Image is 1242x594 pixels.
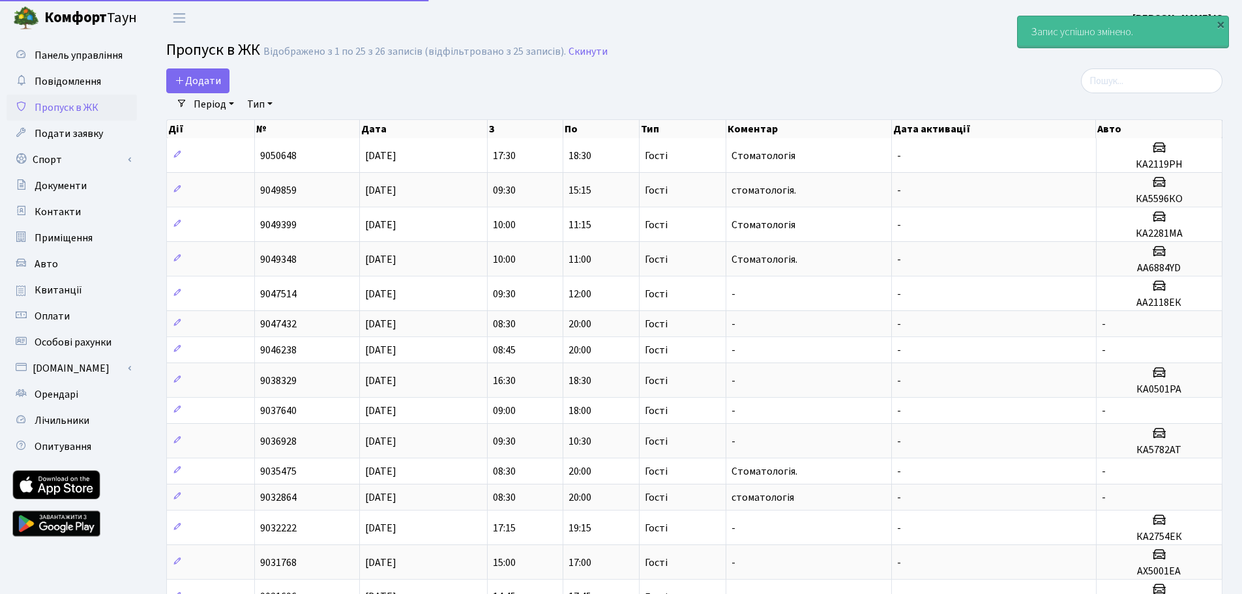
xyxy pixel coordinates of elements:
span: - [897,149,901,163]
span: [DATE] [365,343,396,357]
span: - [897,404,901,418]
th: З [488,120,564,138]
span: Гості [645,319,668,329]
span: Приміщення [35,231,93,245]
span: Таун [44,7,137,29]
span: Повідомлення [35,74,101,89]
span: 08:30 [493,317,516,331]
b: [PERSON_NAME] Ю. [1132,11,1226,25]
span: 11:00 [569,252,591,267]
span: - [897,343,901,357]
input: Пошук... [1081,68,1222,93]
span: 9046238 [260,343,297,357]
th: Дата активації [892,120,1096,138]
span: Оплати [35,309,70,323]
span: Пропуск в ЖК [166,38,260,61]
div: Запис успішно змінено. [1018,16,1228,48]
span: Гості [645,466,668,477]
span: 9050648 [260,149,297,163]
span: Орендарі [35,387,78,402]
span: [DATE] [365,404,396,418]
a: Авто [7,251,137,277]
span: 9032222 [260,521,297,535]
span: [DATE] [365,374,396,388]
h5: КА5782АТ [1102,444,1217,456]
span: - [897,490,901,505]
span: Гості [645,345,668,355]
span: - [897,317,901,331]
span: Гості [645,254,668,265]
a: Пропуск в ЖК [7,95,137,121]
img: logo.png [13,5,39,31]
span: Гості [645,185,668,196]
h5: КА2281МА [1102,228,1217,240]
span: стоматологія [732,490,794,505]
span: 09:30 [493,434,516,449]
div: × [1214,18,1227,31]
h5: КА2119РН [1102,158,1217,171]
h5: АА2118ЕК [1102,297,1217,309]
span: 18:30 [569,374,591,388]
span: 9049348 [260,252,297,267]
a: Подати заявку [7,121,137,147]
span: 9047514 [260,287,297,301]
span: - [897,556,901,570]
th: Тип [640,120,726,138]
span: Авто [35,257,58,271]
span: Особові рахунки [35,335,111,349]
a: Тип [242,93,278,115]
span: - [897,464,901,479]
span: 10:30 [569,434,591,449]
span: - [1102,317,1106,331]
span: Лічильники [35,413,89,428]
th: Авто [1096,120,1222,138]
span: Стоматологія. [732,464,797,479]
span: - [1102,343,1106,357]
span: - [732,374,735,388]
span: 9036928 [260,434,297,449]
span: Гості [645,220,668,230]
h5: КА5596КО [1102,193,1217,205]
span: Контакти [35,205,81,219]
b: Комфорт [44,7,107,28]
span: 20:00 [569,490,591,505]
span: - [732,521,735,535]
a: [DOMAIN_NAME] [7,355,137,381]
span: - [732,287,735,301]
span: 17:30 [493,149,516,163]
span: - [732,343,735,357]
span: 20:00 [569,343,591,357]
span: 11:15 [569,218,591,232]
span: [DATE] [365,149,396,163]
th: Дії [167,120,255,138]
span: 09:30 [493,287,516,301]
span: - [897,434,901,449]
a: Лічильники [7,408,137,434]
span: 9031768 [260,556,297,570]
span: Панель управління [35,48,123,63]
span: - [732,434,735,449]
span: Гості [645,289,668,299]
span: Гості [645,557,668,568]
span: 19:15 [569,521,591,535]
span: Гості [645,523,668,533]
span: [DATE] [365,287,396,301]
span: - [1102,464,1106,479]
span: 15:00 [493,556,516,570]
a: Опитування [7,434,137,460]
span: 16:30 [493,374,516,388]
a: Приміщення [7,225,137,251]
span: Квитанції [35,283,82,297]
span: 9032864 [260,490,297,505]
a: Орендарі [7,381,137,408]
span: 17:15 [493,521,516,535]
a: Особові рахунки [7,329,137,355]
div: Відображено з 1 по 25 з 26 записів (відфільтровано з 25 записів). [263,46,566,58]
h5: КА0501РА [1102,383,1217,396]
a: Період [188,93,239,115]
span: 10:00 [493,252,516,267]
span: 09:00 [493,404,516,418]
span: [DATE] [365,317,396,331]
span: - [732,404,735,418]
span: Опитування [35,439,91,454]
